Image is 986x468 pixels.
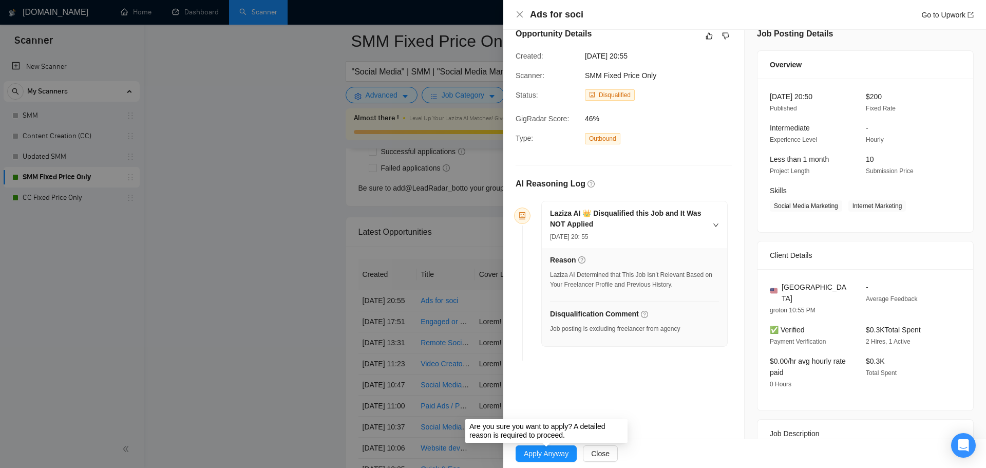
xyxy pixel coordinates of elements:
[770,105,797,112] span: Published
[550,309,639,320] h5: Disqualification Comment
[465,419,628,443] div: Are you sure you want to apply? A detailed reason is required to proceed.
[770,420,961,447] div: Job Description
[848,200,906,212] span: Internet Marketing
[578,256,585,264] span: question-circle
[583,445,618,462] button: Close
[770,155,829,163] span: Less than 1 month
[713,222,719,228] span: right
[770,200,842,212] span: Social Media Marketing
[770,357,846,377] span: $0.00/hr avg hourly rate paid
[770,307,816,314] span: groton 10:55 PM
[585,113,739,124] span: 46%
[550,255,576,266] h5: Reason
[770,92,812,101] span: [DATE] 20:50
[585,50,739,62] span: [DATE] 20:55
[866,167,914,175] span: Submission Price
[587,180,595,188] span: question-circle
[591,448,610,459] span: Close
[516,91,538,99] span: Status:
[770,59,802,70] span: Overview
[703,30,715,42] button: like
[516,28,592,40] h5: Opportunity Details
[968,12,974,18] span: export
[524,448,568,459] span: Apply Anyway
[516,10,524,18] span: close
[757,28,833,40] h5: Job Posting Details
[516,10,524,19] button: Close
[585,71,656,80] span: SMM Fixed Price Only
[516,134,533,142] span: Type:
[770,287,778,294] img: 🇺🇸
[770,381,791,388] span: 0 Hours
[866,295,918,303] span: Average Feedback
[770,167,809,175] span: Project Length
[550,270,719,290] div: Laziza AI Determined that This Job Isn’t Relevant Based on Your Freelancer Profile and Previous H...
[866,369,897,377] span: Total Spent
[770,338,826,345] span: Payment Verification
[866,136,884,143] span: Hourly
[770,241,961,269] div: Client Details
[599,91,631,99] span: Disqualified
[866,105,896,112] span: Fixed Rate
[550,324,680,334] div: Job posting is excluding freelancer from agency
[782,282,849,304] span: [GEOGRAPHIC_DATA]
[641,311,648,318] span: question-circle
[516,445,577,462] button: Apply Anyway
[866,124,868,132] span: -
[585,133,620,144] span: Outbound
[866,326,921,334] span: $0.3K Total Spent
[516,52,543,60] span: Created:
[770,136,817,143] span: Experience Level
[719,30,732,42] button: dislike
[770,124,810,132] span: Intermediate
[706,32,713,40] span: like
[550,208,707,230] h5: Laziza AI 👑 Disqualified this Job and It Was NOT Applied
[866,357,885,365] span: $0.3K
[519,212,526,219] span: robot
[530,8,583,21] h4: Ads for soci
[589,92,595,98] span: robot
[866,92,882,101] span: $200
[770,186,787,195] span: Skills
[866,155,874,163] span: 10
[866,338,911,345] span: 2 Hires, 1 Active
[550,233,588,240] span: [DATE] 20: 55
[516,115,569,123] span: GigRadar Score:
[516,178,585,190] h5: AI Reasoning Log
[951,433,976,458] div: Open Intercom Messenger
[866,283,868,291] span: -
[722,32,729,40] span: dislike
[516,71,544,80] span: Scanner:
[921,11,974,19] a: Go to Upworkexport
[770,326,805,334] span: ✅ Verified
